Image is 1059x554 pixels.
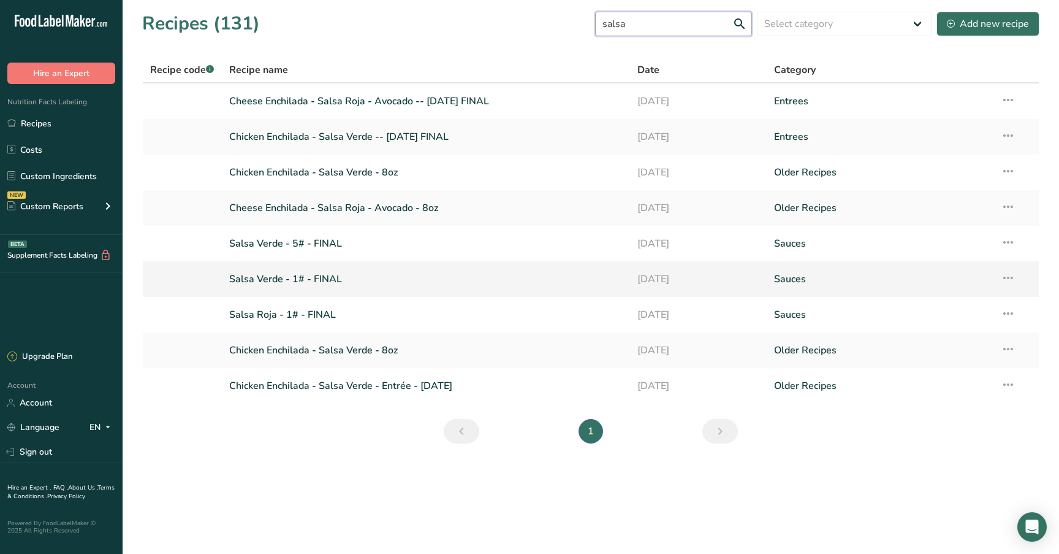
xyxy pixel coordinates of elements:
[637,337,759,363] a: [DATE]
[7,417,59,438] a: Language
[637,160,759,185] a: [DATE]
[947,17,1029,31] div: Add new recipe
[229,302,623,328] a: Salsa Roja - 1# - FINAL
[1017,512,1047,542] div: Open Intercom Messenger
[7,483,51,492] a: Hire an Expert .
[47,492,85,501] a: Privacy Policy
[774,195,986,221] a: Older Recipes
[229,124,623,150] a: Chicken Enchilada - Salsa Verde -- [DATE] FINAL
[229,231,623,256] a: Salsa Verde - 5# - FINAL
[150,63,214,77] span: Recipe code
[637,373,759,399] a: [DATE]
[774,302,986,328] a: Sauces
[53,483,68,492] a: FAQ .
[637,231,759,256] a: [DATE]
[637,63,659,77] span: Date
[7,191,26,199] div: NEW
[774,63,816,77] span: Category
[7,520,115,534] div: Powered By FoodLabelMaker © 2025 All Rights Reserved
[7,200,83,213] div: Custom Reports
[89,420,115,435] div: EN
[774,231,986,256] a: Sauces
[702,419,738,444] a: Next page
[229,373,623,399] a: Chicken Enchilada - Salsa Verde - Entrée - [DATE]
[637,124,759,150] a: [DATE]
[774,337,986,363] a: Older Recipes
[774,160,986,185] a: Older Recipes
[7,63,115,84] button: Hire an Expert
[595,12,752,36] input: Search for recipe
[142,10,260,37] h1: Recipes (131)
[774,88,986,114] a: Entrees
[774,266,986,292] a: Sauces
[7,483,115,501] a: Terms & Conditions .
[229,63,288,77] span: Recipe name
[637,88,759,114] a: [DATE]
[774,373,986,399] a: Older Recipes
[229,160,623,185] a: Chicken Enchilada - Salsa Verde - 8oz
[637,266,759,292] a: [DATE]
[444,419,479,444] a: Previous page
[229,337,623,363] a: Chicken Enchilada - Salsa Verde - 8oz
[774,124,986,150] a: Entrees
[8,240,27,248] div: BETA
[936,12,1039,36] button: Add new recipe
[229,195,623,221] a: Cheese Enchilada - Salsa Roja - Avocado - 8oz
[229,88,623,114] a: Cheese Enchilada - Salsa Roja - Avocado -- [DATE] FINAL
[7,351,72,363] div: Upgrade Plan
[68,483,97,492] a: About Us .
[637,195,759,221] a: [DATE]
[229,266,623,292] a: Salsa Verde - 1# - FINAL
[637,302,759,328] a: [DATE]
